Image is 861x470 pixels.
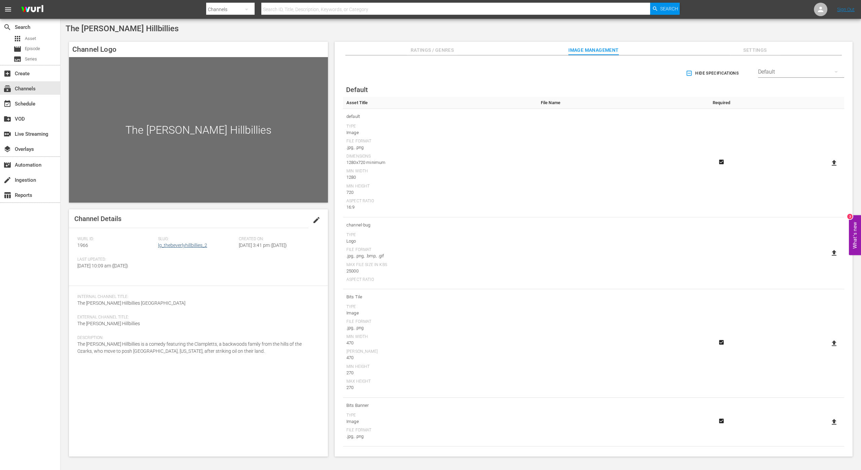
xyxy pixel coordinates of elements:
span: The [PERSON_NAME] Hillbillies is a comedy featuring the Clampletts, a backwoods family from the h... [77,341,302,354]
span: The [PERSON_NAME] Hillbillies [77,321,140,326]
div: Min Height [346,184,534,189]
div: Aspect Ratio [346,277,534,283]
span: Ingestion [3,176,11,184]
span: channel-bug [346,221,534,229]
div: Default [758,62,844,81]
svg: Required [717,159,725,165]
div: 25000 [346,268,534,274]
span: Asset [25,35,36,42]
span: menu [4,5,12,13]
div: Min Width [346,169,534,174]
span: Search [3,23,11,31]
th: Asset Title [343,97,537,109]
span: The [PERSON_NAME] Hillbillies [GEOGRAPHIC_DATA] [77,300,185,306]
span: [DATE] 3:41 pm ([DATE]) [239,243,287,248]
span: The [PERSON_NAME] Hillbillies [66,24,179,33]
div: Image [346,129,534,136]
th: File Name [537,97,701,109]
span: Default [346,86,368,94]
div: .jpg, .png, .bmp, .gif [346,253,534,259]
div: The [PERSON_NAME] Hillbillies [69,57,328,203]
svg: Required [717,418,725,424]
div: File Format [346,319,534,325]
span: Create [3,70,11,78]
svg: Required [717,339,725,345]
div: 3 [847,214,853,219]
div: .jpg, .png [346,144,534,151]
div: Max Height [346,379,534,384]
div: Image [346,418,534,425]
div: 270 [346,384,534,391]
h4: Channel Logo [69,42,328,57]
img: ans4CAIJ8jUAAAAAAAAAAAAAAAAAAAAAAAAgQb4GAAAAAAAAAAAAAAAAAAAAAAAAJMjXAAAAAAAAAAAAAAAAAAAAAAAAgAT5G... [16,2,48,17]
div: 720 [346,189,534,196]
span: VOD [3,115,11,123]
span: Live Streaming [3,130,11,138]
span: Ratings / Genres [407,46,457,54]
span: table_chart [3,191,11,199]
div: Min Height [346,364,534,370]
span: [DATE] 10:09 am ([DATE]) [77,263,128,268]
div: .jpg, .png [346,325,534,331]
span: Last Updated: [77,257,155,262]
div: 470 [346,354,534,361]
div: Aspect Ratio [346,199,534,204]
span: Asset [13,35,22,43]
span: Bits Banner [346,401,534,410]
span: Schedule [3,100,11,108]
span: External Channel Title: [77,315,316,320]
span: Overlays [3,145,11,153]
span: Image Management [568,46,619,54]
div: Image [346,310,534,316]
button: edit [308,212,325,228]
div: Max File Size In Kbs [346,262,534,268]
a: Sign Out [837,7,855,12]
div: 16:9 [346,204,534,211]
span: Description: [77,335,316,341]
span: Wurl ID: [77,237,155,242]
span: Internal Channel Title: [77,294,316,300]
div: File Format [346,428,534,433]
span: Channel Details [74,215,121,223]
div: Logo [346,238,534,245]
div: 1280 [346,174,534,181]
div: Type [346,232,534,238]
div: File Format [346,139,534,144]
span: Settings [730,46,780,54]
span: Search [660,3,678,15]
a: lg_thebeverlyhillbillies_2 [158,243,207,248]
button: Hide Specifications [684,64,741,83]
div: File Format [346,247,534,253]
div: Type [346,124,534,129]
div: Type [346,304,534,310]
span: Series [25,56,37,62]
div: .jpg, .png [346,433,534,440]
span: Created On: [239,237,316,242]
span: edit [312,216,321,224]
span: Episode [13,45,22,53]
span: default [346,112,534,121]
span: 1966 [77,243,88,248]
span: Slug: [158,237,235,242]
span: Episode [25,45,40,52]
button: Open Feedback Widget [849,215,861,255]
div: 1280x720 minimum [346,159,534,166]
button: Search [650,3,680,15]
div: Min Width [346,334,534,340]
div: Dimensions [346,154,534,159]
span: Series [13,55,22,63]
div: 470 [346,340,534,346]
span: Hide Specifications [687,70,739,77]
div: 270 [346,370,534,376]
div: [PERSON_NAME] [346,349,534,354]
th: Required [701,97,742,109]
span: Bits Tile [346,293,534,301]
span: Channels [3,85,11,93]
div: Type [346,413,534,418]
span: Automation [3,161,11,169]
